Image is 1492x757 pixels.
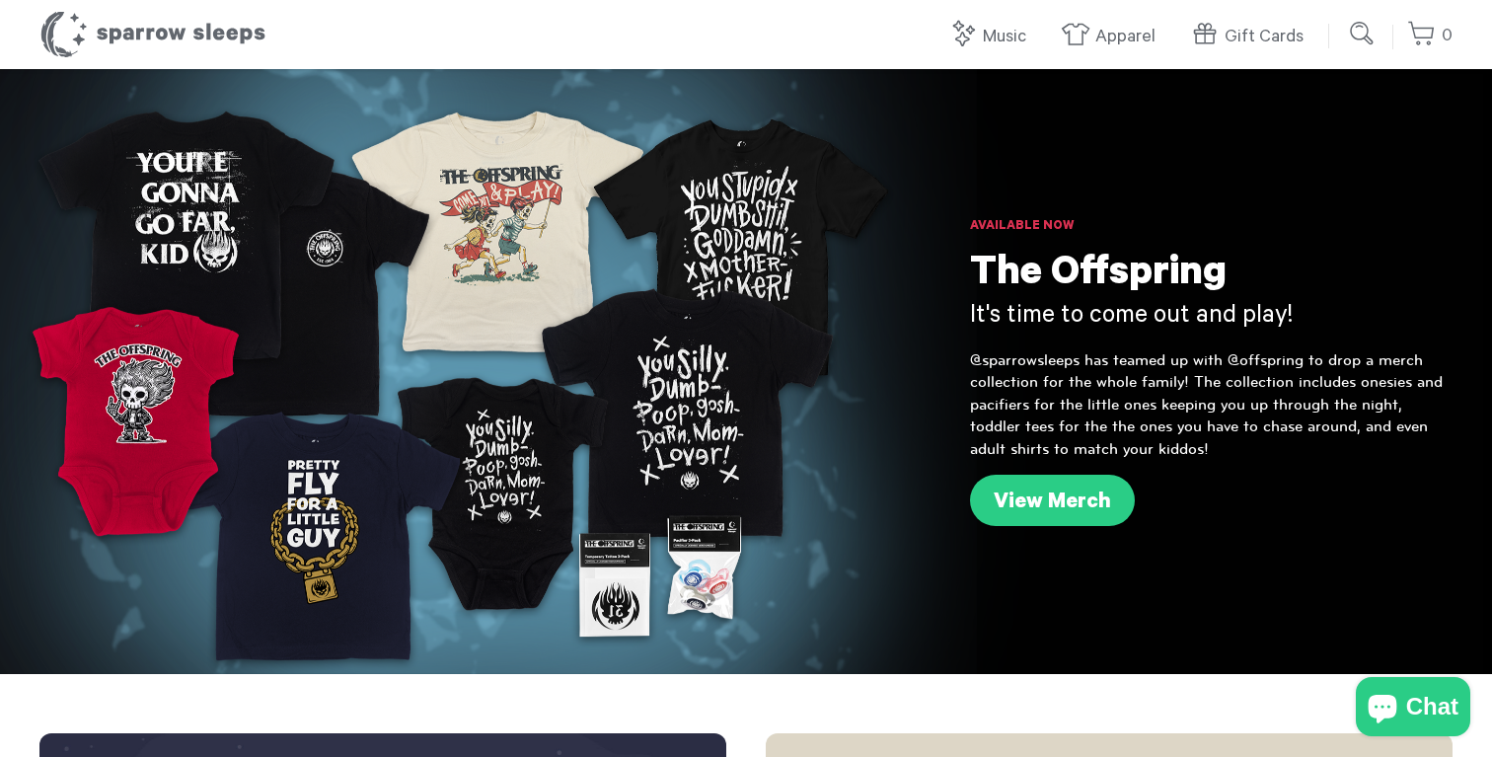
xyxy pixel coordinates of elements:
[39,10,266,59] h1: Sparrow Sleeps
[1190,16,1313,58] a: Gift Cards
[1350,677,1476,741] inbox-online-store-chat: Shopify online store chat
[1343,14,1382,53] input: Submit
[970,475,1135,526] a: View Merch
[970,217,1453,237] h6: Available Now
[970,301,1453,335] h3: It's time to come out and play!
[948,16,1036,58] a: Music
[970,252,1453,301] h1: The Offspring
[970,349,1453,460] p: @sparrowsleeps has teamed up with @offspring to drop a merch collection for the whole family! The...
[1061,16,1165,58] a: Apparel
[1407,15,1453,57] a: 0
